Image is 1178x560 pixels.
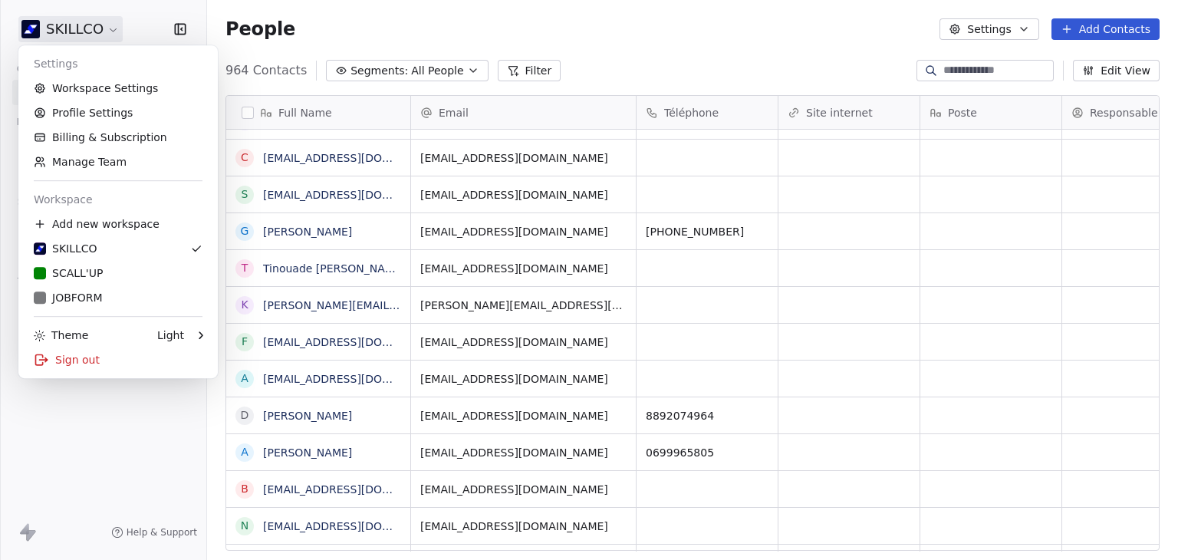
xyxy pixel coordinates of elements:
[25,187,212,212] div: Workspace
[25,125,212,150] a: Billing & Subscription
[25,51,212,76] div: Settings
[25,100,212,125] a: Profile Settings
[25,212,212,236] div: Add new workspace
[25,150,212,174] a: Manage Team
[34,242,46,255] img: Skillco%20logo%20icon%20(2).png
[25,348,212,372] div: Sign out
[34,328,88,343] div: Theme
[157,328,184,343] div: Light
[25,76,212,100] a: Workspace Settings
[34,265,103,281] div: SCALL'UP
[34,241,97,256] div: SKILLCO
[34,290,103,305] div: JOBFORM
